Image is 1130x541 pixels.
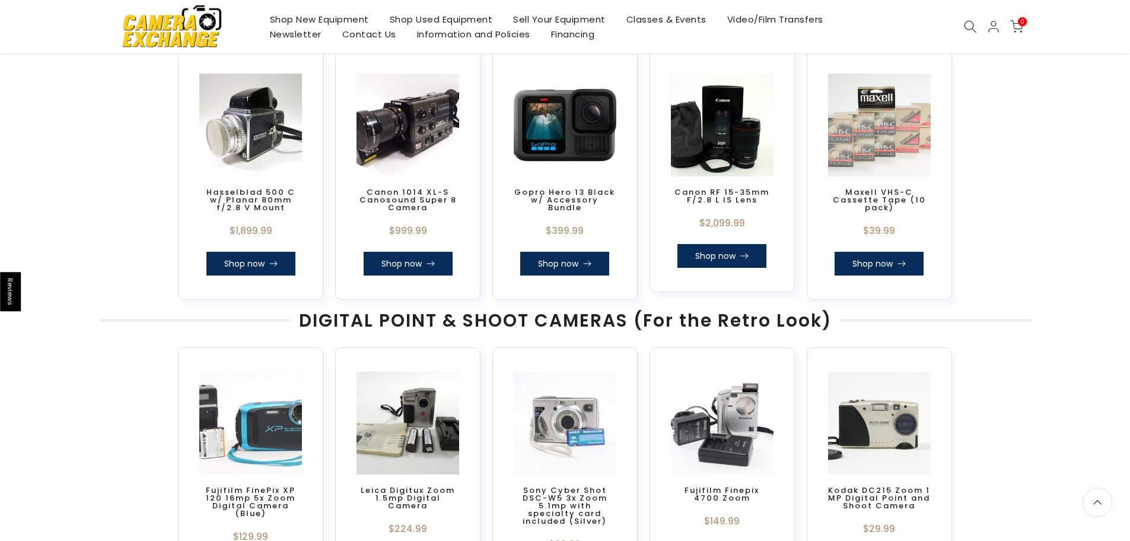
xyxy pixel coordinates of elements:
[290,312,841,330] span: DIGITAL POINT & SHOOT CAMERAS (For the Retro Look)
[356,524,459,534] div: $224.99
[359,186,457,213] a: Canon 1014 XL-S Canosound Super 8 Camera
[259,12,379,27] a: Shop New Equipment
[833,186,926,213] a: Maxell VHS-C Cassette Tape (10 pack)
[685,485,759,504] a: Fujifilm Finepix 4700 Zoom
[828,226,931,236] div: $39.99
[206,186,295,213] a: Hasselblad 500 C w/ Planar 80mm f/2.8 V Mount
[677,244,766,268] a: Shop now
[206,485,295,519] a: Fujifilm FinePix XP 120 16mp 5x Zoom Digital Camera (Blue)
[364,252,453,276] a: Shop now
[503,12,616,27] a: Sell Your Equipment
[828,485,930,511] a: Kodak DC215 Zoom 1 MP Digital Point and Shoot Camera
[514,186,615,213] a: Gopro Hero 13 Black w/ Accessory Bundle
[671,517,774,526] div: $149.99
[332,27,406,42] a: Contact Us
[1010,20,1023,33] a: 0
[835,252,924,276] a: Shop now
[514,226,616,236] div: $399.99
[616,12,717,27] a: Classes & Events
[379,12,503,27] a: Shop Used Equipment
[199,226,302,236] div: $1,899.99
[523,485,607,527] a: Sony Cyber Shot DSC-W5 3x Zoom 5.1mp with specialty card included (Silver)
[520,252,609,276] a: Shop now
[206,252,295,276] a: Shop now
[356,226,459,236] div: $999.99
[259,27,332,42] a: Newsletter
[671,219,774,228] div: $2,099.99
[361,485,455,511] a: Leica Digitux Zoom 1.5mp Digital Camera
[717,12,833,27] a: Video/Film Transfers
[540,27,605,42] a: Financing
[1018,17,1027,26] span: 0
[674,186,769,205] a: Canon RF 15-35mm F/2.8 L IS Lens
[406,27,540,42] a: Information and Policies
[1083,488,1112,517] a: Back to the top
[828,524,931,534] div: $29.99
